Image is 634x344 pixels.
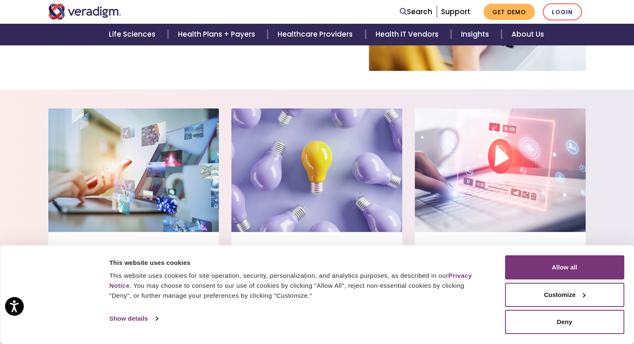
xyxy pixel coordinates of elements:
[501,24,554,45] a: About Us
[48,4,121,20] img: Veradigm logo
[451,24,501,45] a: Insights
[109,271,486,301] div: This website uses cookies for site operation, security, personalization, and analytics purposes, ...
[484,4,535,20] a: Get Demo
[400,6,432,17] a: Search
[474,284,624,334] iframe: Drift Chat Widget
[505,255,624,279] button: Allow all
[99,24,168,45] a: Life Sciences
[168,24,268,45] a: Health Plans + Payers
[505,283,624,307] button: Customize
[366,24,451,45] a: Health IT Vendors
[109,312,158,325] a: Show details
[543,3,582,20] a: Login
[109,258,486,268] div: This website uses cookies
[268,24,365,45] a: Healthcare Providers
[441,7,470,17] a: Support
